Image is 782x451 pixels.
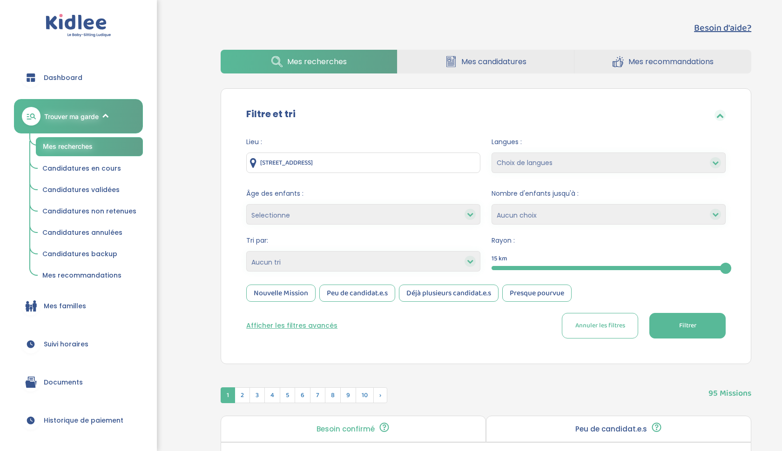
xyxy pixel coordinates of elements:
a: Mes recommandations [574,50,751,73]
p: Besoin confirmé [317,425,375,433]
a: Candidatures annulées [36,224,143,242]
a: Mes candidatures [398,50,574,73]
span: 5 [280,387,295,403]
span: 3 [249,387,265,403]
span: Candidatures non retenues [42,206,136,216]
span: Nombre d'enfants jusqu'à : [492,189,726,199]
a: Candidatures en cours [36,160,143,178]
span: Candidatures validées [42,185,120,194]
span: 9 [340,387,356,403]
a: Dashboard [14,61,143,94]
span: 4 [264,387,280,403]
span: Lieu : [246,137,480,147]
span: Dashboard [44,73,82,83]
a: Historique de paiement [14,404,143,437]
div: Déjà plusieurs candidat.e.s [399,285,499,302]
span: 8 [325,387,341,403]
span: 1 [221,387,235,403]
a: Documents [14,365,143,399]
a: Candidatures validées [36,181,143,199]
a: Candidatures non retenues [36,203,143,220]
span: 95 Missions [708,378,751,400]
input: Ville ou code postale [246,153,480,173]
span: Suivi horaires [44,339,88,349]
button: Annuler les filtres [562,313,638,338]
span: Mes familles [44,301,86,311]
a: Trouver ma garde [14,99,143,133]
button: Filtrer [649,313,726,338]
span: Mes candidatures [461,56,526,67]
button: Besoin d'aide? [694,21,751,35]
a: Mes familles [14,289,143,323]
span: Filtrer [679,321,696,331]
span: Suivant » [373,387,387,403]
span: Langues : [492,137,726,147]
span: 6 [295,387,310,403]
div: Presque pourvue [502,285,572,302]
p: Peu de candidat.e.s [575,425,647,433]
img: logo.svg [46,14,111,38]
span: Tri par: [246,236,480,245]
a: Mes recherches [221,50,397,73]
span: 10 [356,387,374,403]
div: Nouvelle Mission [246,285,316,302]
span: Documents [44,378,83,387]
label: Filtre et tri [246,107,296,121]
span: Candidatures backup [42,249,117,259]
span: Mes recherches [287,56,347,67]
a: Mes recherches [36,137,143,156]
span: Mes recherches [43,142,93,150]
span: Trouver ma garde [44,112,99,121]
span: Candidatures annulées [42,228,122,237]
span: 7 [310,387,325,403]
span: Âge des enfants : [246,189,480,199]
span: Historique de paiement [44,416,123,425]
a: Mes recommandations [36,267,143,285]
a: Candidatures backup [36,245,143,263]
span: Candidatures en cours [42,164,121,173]
span: Mes recommandations [628,56,714,67]
span: 2 [235,387,250,403]
span: Rayon : [492,236,726,245]
button: Afficher les filtres avancés [246,321,337,331]
span: Mes recommandations [42,271,121,280]
div: Peu de candidat.e.s [319,285,395,302]
a: Suivi horaires [14,327,143,361]
span: Annuler les filtres [575,321,625,331]
span: 15 km [492,254,507,264]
